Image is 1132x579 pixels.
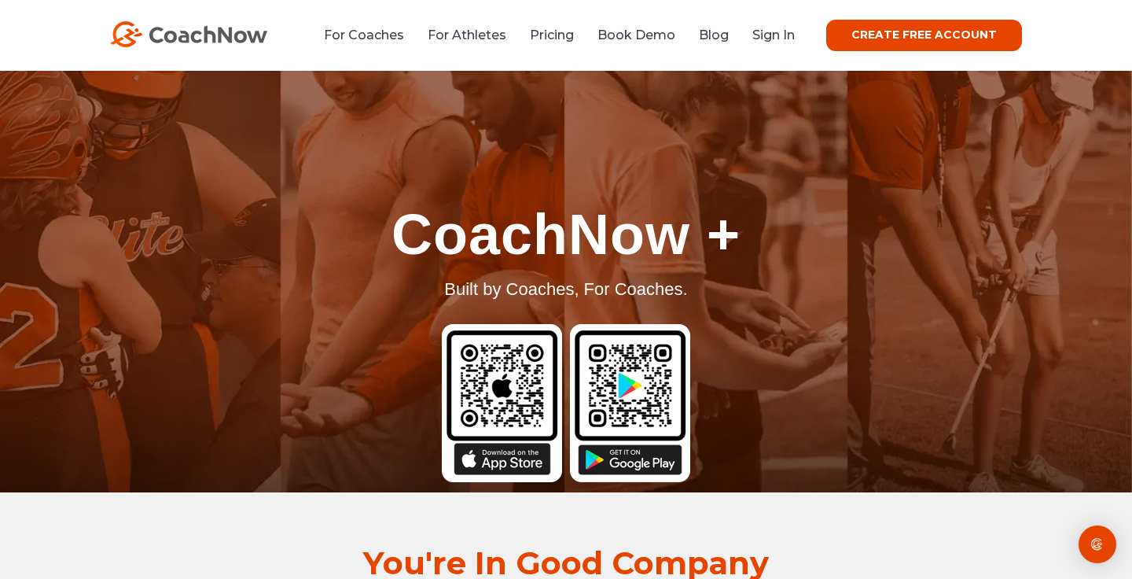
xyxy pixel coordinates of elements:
p: Built by Coaches, For Coaches. [94,276,1038,302]
div: Open Intercom Messenger [1079,526,1116,563]
img: Get CoachNow on Google Play [570,324,690,482]
a: Sign In [752,28,795,42]
img: CoachNow Logo [110,21,267,47]
a: Book Demo [597,28,675,42]
a: For Coaches [324,28,404,42]
a: Pricing [530,28,574,42]
a: Blog [699,28,729,42]
a: CREATE FREE ACCOUNT [826,20,1022,51]
a: For Athletes [428,28,506,42]
h1: CoachNow + [94,201,1038,268]
img: Download CoachNow on the App Store [442,324,562,482]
